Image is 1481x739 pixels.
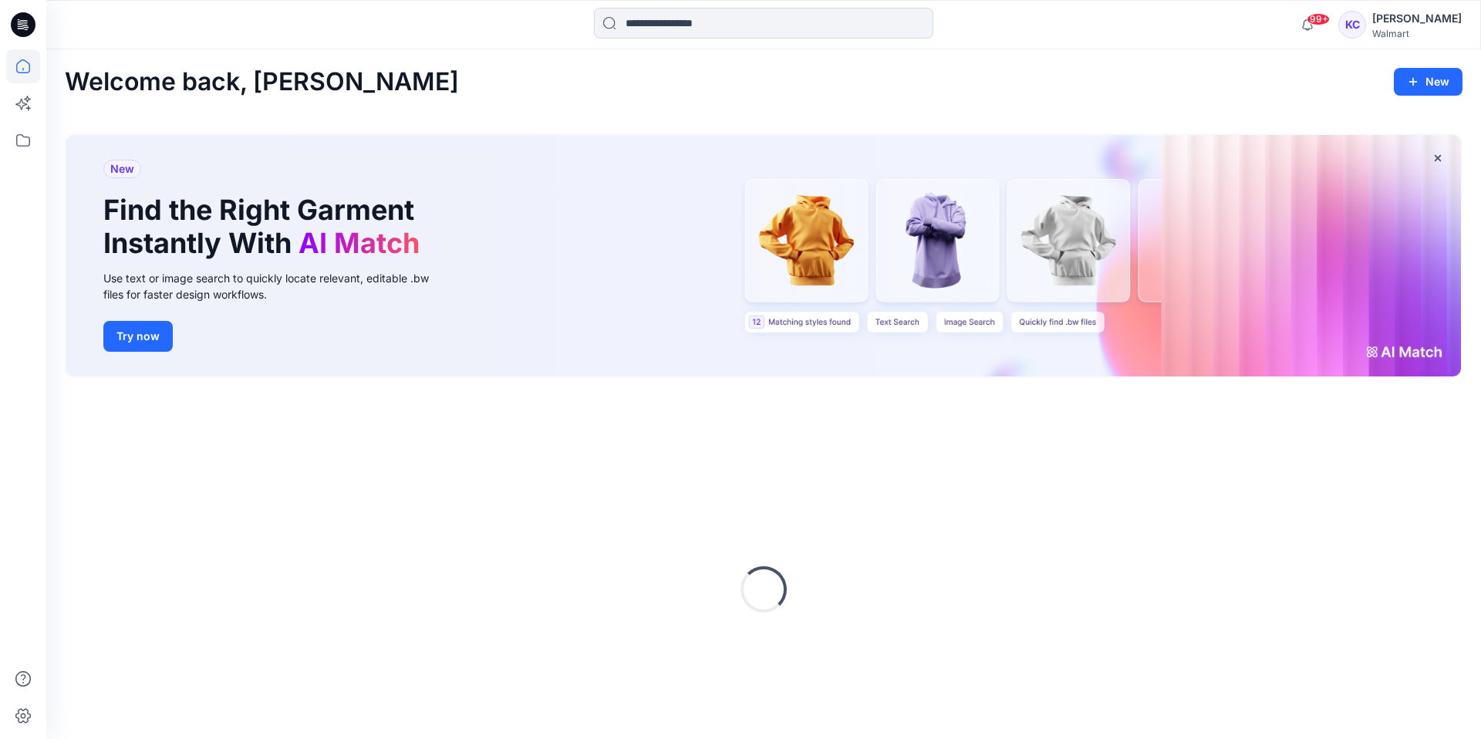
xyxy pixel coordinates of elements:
[1372,9,1462,28] div: [PERSON_NAME]
[103,194,427,260] h1: Find the Right Garment Instantly With
[103,321,173,352] button: Try now
[299,226,420,260] span: AI Match
[1338,11,1366,39] div: KC
[1372,28,1462,39] div: Walmart
[1307,13,1330,25] span: 99+
[110,160,134,178] span: New
[65,68,459,96] h2: Welcome back, [PERSON_NAME]
[1394,68,1462,96] button: New
[103,270,450,302] div: Use text or image search to quickly locate relevant, editable .bw files for faster design workflows.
